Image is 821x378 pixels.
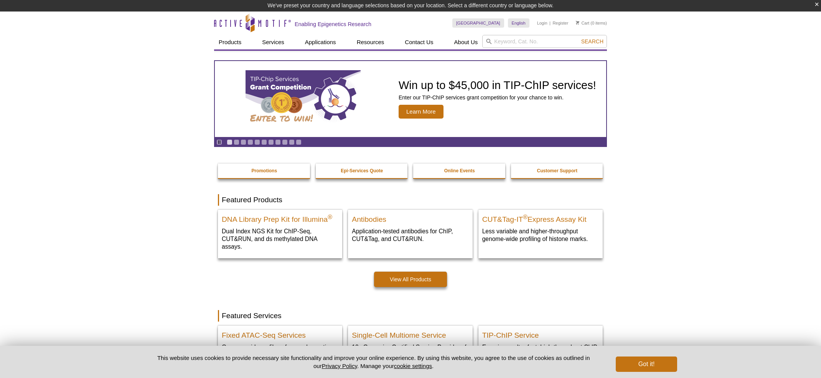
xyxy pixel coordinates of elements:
[215,61,606,137] article: TIP-ChIP Services Grant Competition
[222,343,338,359] p: Genome-wide profiles of open chromatin from [MEDICAL_DATA]-fixed samples.
[348,210,472,251] a: All Antibodies Antibodies Application-tested antibodies for ChIP, CUT&Tag, and CUT&RUN.
[222,227,338,251] p: Dual Index NGS Kit for ChIP-Seq, CUT&RUN, and ds methylated DNA assays.
[227,139,232,145] a: Go to slide 1
[282,139,288,145] a: Go to slide 9
[348,325,472,374] a: Single-Cell Multiome Servicee Single-Cell Multiome Service 10x Genomics Certified Service Provide...
[508,18,529,28] a: English
[268,139,274,145] a: Go to slide 7
[352,35,389,50] a: Resources
[579,38,606,45] button: Search
[247,139,253,145] a: Go to slide 4
[549,18,551,28] li: |
[322,363,357,369] a: Privacy Policy
[537,20,547,26] a: Login
[482,328,599,339] h2: TIP-ChIP Service
[218,310,603,322] h2: Featured Services
[482,343,599,366] p: Experience ultra-fast, high-throughput ChIP with up to 96 reactions, requiring as little as 300K-...
[482,227,599,243] p: Less variable and higher-throughput genome-wide profiling of histone marks​.
[328,214,332,220] sup: ®
[234,139,239,145] a: Go to slide 2
[450,35,483,50] a: About Us
[222,328,338,339] h2: Fixed ATAC-Seq Services
[352,227,468,243] p: Application-tested antibodies for ChIP, CUT&Tag, and CUT&RUN.
[222,212,338,223] h2: DNA Library Prep Kit for Illumina
[352,343,468,366] p: 10x Genomics Certified Service Provider of Single-Cell Multiome to measure genome-wide gene expre...
[257,35,289,50] a: Services
[511,163,604,178] a: Customer Support
[296,139,302,145] a: Go to slide 11
[254,139,260,145] a: Go to slide 5
[413,163,506,178] a: Online Events
[399,94,596,101] p: Enter our TIP-ChIP services grant competition for your chance to win.
[352,328,468,339] h2: Single-Cell Multiome Service
[552,20,568,26] a: Register
[478,325,603,374] a: TIP-ChIP Service TIP-ChIP Service Experience ultra-fast, high-throughput ChIP with up to 96 react...
[214,35,246,50] a: Products
[352,212,468,223] h2: Antibodies
[576,21,579,25] img: Your Cart
[400,35,438,50] a: Contact Us
[300,35,341,50] a: Applications
[218,163,311,178] a: Promotions
[241,139,246,145] a: Go to slide 3
[576,20,589,26] a: Cart
[444,168,475,173] strong: Online Events
[482,212,599,223] h2: CUT&Tag-IT Express Assay Kit
[295,21,371,28] h2: Enabling Epigenetics Research
[482,35,607,48] input: Keyword, Cat. No.
[251,168,277,173] strong: Promotions
[216,139,222,145] a: Toggle autoplay
[394,363,432,369] button: cookie settings
[616,357,677,372] button: Got it!
[316,163,409,178] a: Epi-Services Quote
[399,79,596,91] h2: Win up to $45,000 in TIP-ChIP services!
[218,325,342,366] a: Fixed ATAC-Seq Services Fixed ATAC-Seq Services Genome-wide profiles of open chromatin from [MEDI...
[537,168,577,173] strong: Customer Support
[374,272,447,287] a: View All Products
[341,168,383,173] strong: Epi-Services Quote
[218,194,603,206] h2: Featured Products
[275,139,281,145] a: Go to slide 8
[478,210,603,251] a: CUT&Tag-IT® Express Assay Kit CUT&Tag-IT®Express Assay Kit Less variable and higher-throughput ge...
[523,214,528,220] sup: ®
[261,139,267,145] a: Go to slide 6
[581,38,603,45] span: Search
[218,210,342,258] a: DNA Library Prep Kit for Illumina DNA Library Prep Kit for Illumina® Dual Index NGS Kit for ChIP-...
[452,18,504,28] a: [GEOGRAPHIC_DATA]
[399,105,443,119] span: Learn More
[289,139,295,145] a: Go to slide 10
[215,61,606,137] a: TIP-ChIP Services Grant Competition Win up to $45,000 in TIP-ChIP services! Enter our TIP-ChIP se...
[144,354,603,370] p: This website uses cookies to provide necessary site functionality and improve your online experie...
[246,70,361,128] img: TIP-ChIP Services Grant Competition
[576,18,607,28] li: (0 items)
